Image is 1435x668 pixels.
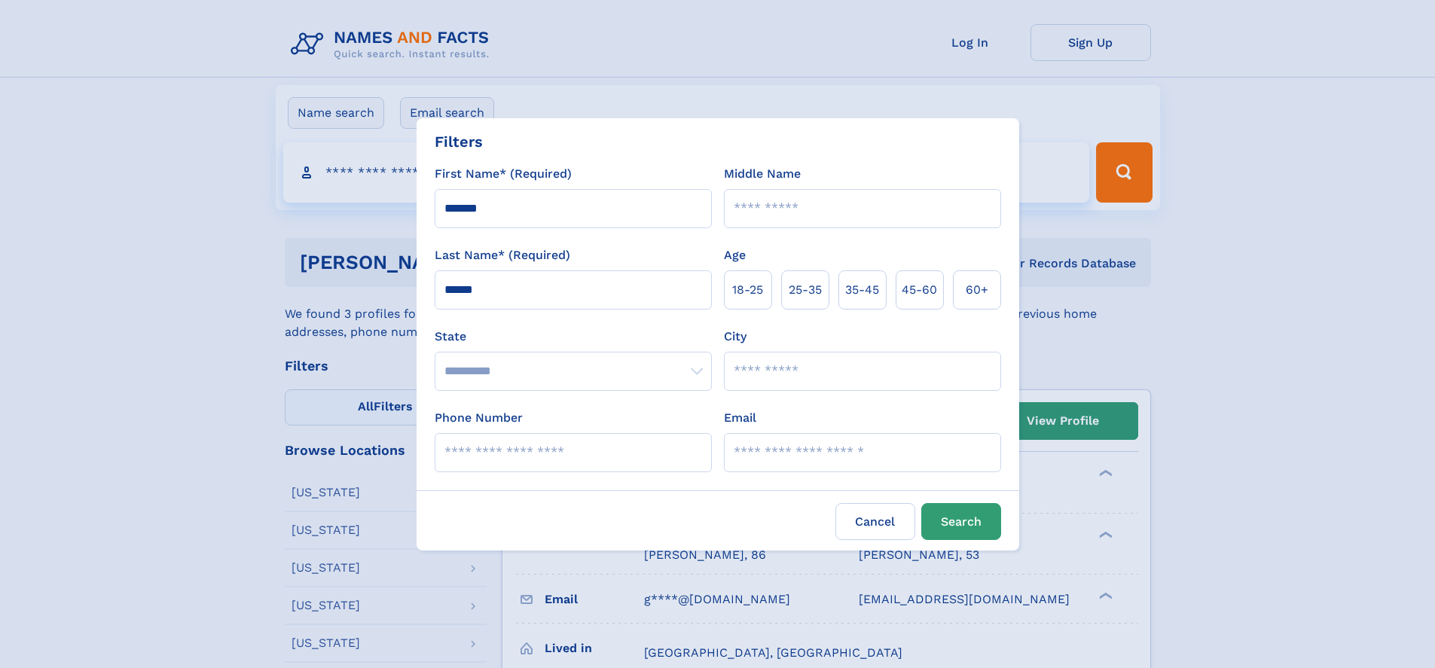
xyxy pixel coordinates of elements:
span: 18‑25 [732,281,763,299]
label: City [724,328,747,346]
label: First Name* (Required) [435,165,572,183]
span: 60+ [966,281,988,299]
span: 25‑35 [789,281,822,299]
span: 35‑45 [845,281,879,299]
label: Email [724,409,756,427]
span: 45‑60 [902,281,937,299]
label: Cancel [835,503,915,540]
label: Age [724,246,746,264]
label: Middle Name [724,165,801,183]
div: Filters [435,130,483,153]
label: Phone Number [435,409,523,427]
button: Search [921,503,1001,540]
label: Last Name* (Required) [435,246,570,264]
label: State [435,328,712,346]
